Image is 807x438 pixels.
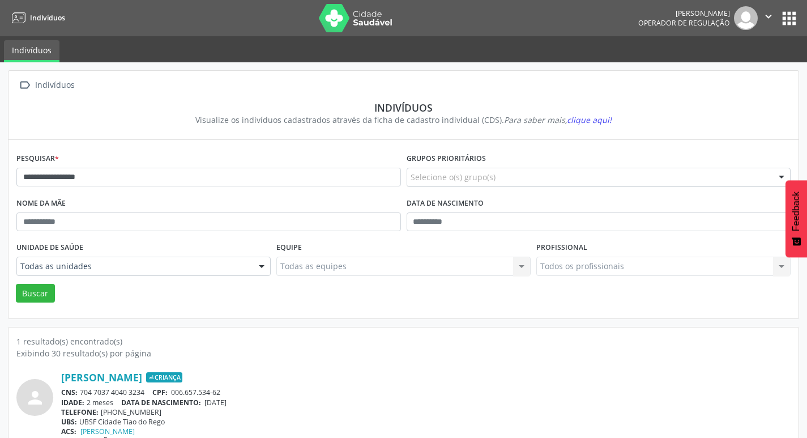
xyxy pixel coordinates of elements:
div: Visualize os indivíduos cadastrados através da ficha de cadastro individual (CDS). [24,114,783,126]
label: Data de nascimento [407,195,484,212]
div: UBSF Cidade Tiao do Rego [61,417,791,427]
div: [PHONE_NUMBER] [61,407,791,417]
label: Grupos prioritários [407,150,486,168]
img: img [734,6,758,30]
span: [DATE] [204,398,227,407]
span: UBS: [61,417,77,427]
span: clique aqui! [567,114,612,125]
span: 006.657.534-62 [171,388,220,397]
div: [PERSON_NAME] [638,8,730,18]
div: 1 resultado(s) encontrado(s) [16,335,791,347]
span: ACS: [61,427,76,436]
label: Nome da mãe [16,195,66,212]
span: CPF: [152,388,168,397]
a:  Indivíduos [16,77,76,93]
button: apps [779,8,799,28]
span: DATA DE NASCIMENTO: [121,398,201,407]
a: Indivíduos [8,8,65,27]
div: Indivíduos [24,101,783,114]
button: Buscar [16,284,55,303]
div: Indivíduos [33,77,76,93]
span: Selecione o(s) grupo(s) [411,171,496,183]
span: Todas as unidades [20,261,247,272]
button: Feedback - Mostrar pesquisa [785,180,807,257]
label: Equipe [276,239,302,257]
span: CNS: [61,388,78,397]
a: Indivíduos [4,40,59,62]
div: Exibindo 30 resultado(s) por página [16,347,791,359]
div: 704 7037 4040 3234 [61,388,791,397]
span: Indivíduos [30,13,65,23]
a: [PERSON_NAME] [61,371,142,384]
span: TELEFONE: [61,407,99,417]
span: IDADE: [61,398,84,407]
label: Profissional [536,239,587,257]
span: Operador de regulação [638,18,730,28]
label: Pesquisar [16,150,59,168]
div: 2 meses [61,398,791,407]
span: Criança [146,372,182,382]
i:  [16,77,33,93]
i:  [762,10,775,23]
i: Para saber mais, [504,114,612,125]
a: [PERSON_NAME] [80,427,135,436]
span: Feedback [791,192,801,231]
button:  [758,6,779,30]
label: Unidade de saúde [16,239,83,257]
